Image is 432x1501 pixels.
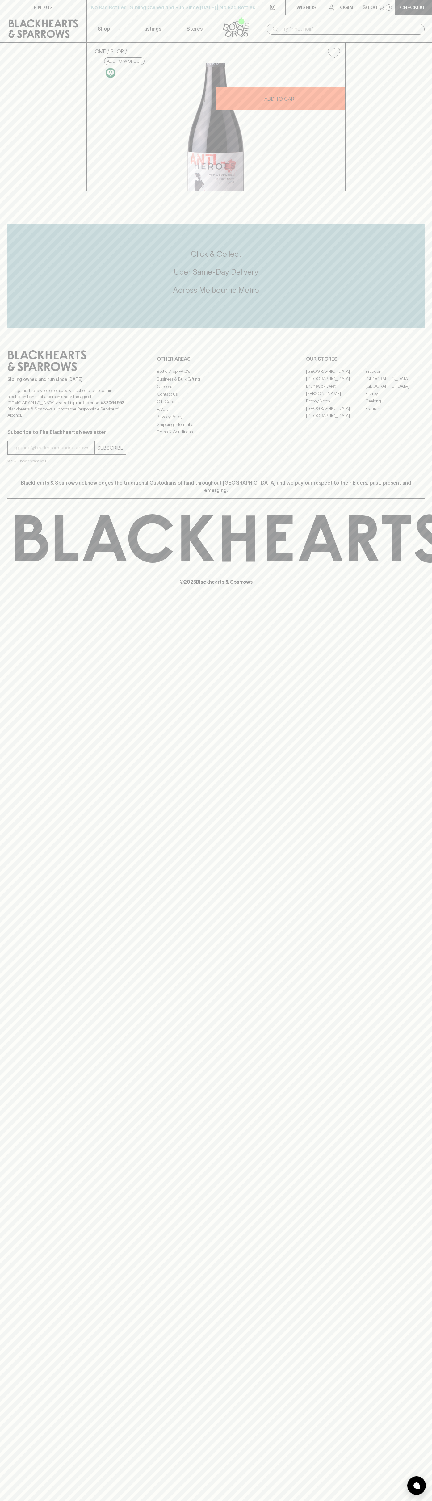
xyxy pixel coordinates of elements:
a: FAQ's [157,406,275,413]
a: Made without the use of any animal products. [104,66,117,79]
p: 0 [388,6,390,9]
p: Wishlist [296,4,320,11]
p: OUR STORES [306,355,425,363]
a: Privacy Policy [157,413,275,421]
h5: Across Melbourne Metro [7,285,425,295]
p: FIND US [34,4,53,11]
a: Gift Cards [157,398,275,406]
a: Bottle Drop FAQ's [157,368,275,375]
img: 40535.png [87,63,345,191]
a: [GEOGRAPHIC_DATA] [365,382,425,390]
img: Vegan [106,68,115,78]
input: e.g. jane@blackheartsandsparrows.com.au [12,443,94,453]
p: Login [338,4,353,11]
a: [PERSON_NAME] [306,390,365,397]
a: Shipping Information [157,421,275,428]
button: Add to wishlist [104,57,145,65]
a: [GEOGRAPHIC_DATA] [306,375,365,382]
a: [GEOGRAPHIC_DATA] [306,405,365,412]
a: Prahran [365,405,425,412]
a: [GEOGRAPHIC_DATA] [306,368,365,375]
a: Stores [173,15,216,42]
a: Fitzroy [365,390,425,397]
p: Sibling owned and run since [DATE] [7,376,126,382]
p: Shop [98,25,110,32]
button: SUBSCRIBE [95,441,126,454]
a: Tastings [130,15,173,42]
p: $0.00 [363,4,377,11]
input: Try "Pinot noir" [282,24,420,34]
p: OTHER AREAS [157,355,275,363]
h5: Uber Same-Day Delivery [7,267,425,277]
button: Shop [87,15,130,42]
a: Terms & Conditions [157,428,275,436]
a: [GEOGRAPHIC_DATA] [365,375,425,382]
a: Fitzroy North [306,397,365,405]
h5: Click & Collect [7,249,425,259]
p: Checkout [400,4,428,11]
p: Stores [187,25,203,32]
a: [GEOGRAPHIC_DATA] [306,412,365,419]
p: Tastings [141,25,161,32]
a: Geelong [365,397,425,405]
a: Careers [157,383,275,390]
a: Contact Us [157,390,275,398]
img: bubble-icon [413,1482,420,1489]
p: SUBSCRIBE [97,444,123,452]
a: HOME [92,48,106,54]
p: Blackhearts & Sparrows acknowledges the traditional Custodians of land throughout [GEOGRAPHIC_DAT... [12,479,420,494]
button: Add to wishlist [325,45,342,61]
p: ADD TO CART [264,95,297,103]
div: Call to action block [7,224,425,328]
a: SHOP [111,48,124,54]
button: ADD TO CART [216,87,345,110]
a: Brunswick West [306,382,365,390]
p: We will never spam you [7,458,126,464]
strong: Liquor License #32064953 [68,400,124,405]
p: Subscribe to The Blackhearts Newsletter [7,428,126,436]
p: It is against the law to sell or supply alcohol to, or to obtain alcohol on behalf of a person un... [7,387,126,418]
a: Business & Bulk Gifting [157,375,275,383]
a: Braddon [365,368,425,375]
